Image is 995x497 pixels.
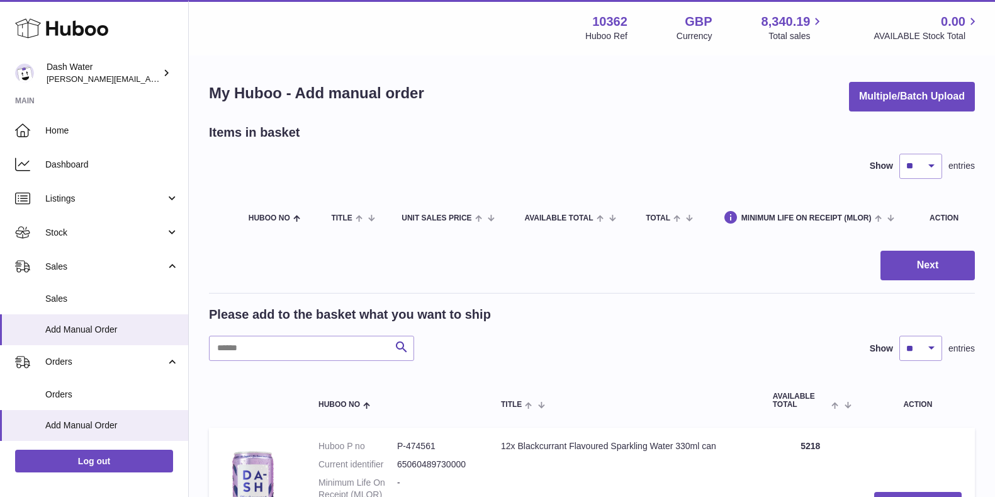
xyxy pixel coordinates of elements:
span: entries [948,160,975,172]
a: 8,340.19 Total sales [762,13,825,42]
label: Show [870,160,893,172]
span: Listings [45,193,166,205]
button: Next [880,251,975,280]
span: Total [646,214,670,222]
span: Add Manual Order [45,324,179,336]
span: entries [948,343,975,355]
strong: 10362 [592,13,627,30]
dt: Current identifier [318,459,397,471]
button: Multiple/Batch Upload [849,82,975,111]
th: Action [861,380,975,421]
span: Stock [45,227,166,239]
span: Home [45,125,179,137]
span: [PERSON_NAME][EMAIL_ADDRESS][DOMAIN_NAME] [47,74,252,84]
strong: GBP [685,13,712,30]
span: AVAILABLE Total [773,392,829,409]
dd: P-474561 [397,440,476,452]
div: Action [930,214,962,222]
span: AVAILABLE Stock Total [874,30,980,42]
img: james@dash-water.com [15,64,34,83]
dt: Huboo P no [318,440,397,452]
span: Title [331,214,352,222]
h2: Please add to the basket what you want to ship [209,306,491,323]
span: Unit Sales Price [402,214,471,222]
span: 0.00 [941,13,965,30]
div: Huboo Ref [585,30,627,42]
h1: My Huboo - Add manual order [209,83,424,103]
span: Sales [45,261,166,273]
h2: Items in basket [209,124,300,141]
dd: 65060489730000 [397,459,476,471]
span: Dashboard [45,159,179,171]
div: Dash Water [47,61,160,85]
a: Log out [15,450,173,472]
span: Huboo no [318,401,360,409]
span: Minimum Life On Receipt (MLOR) [741,214,872,222]
span: Huboo no [249,214,290,222]
span: Orders [45,356,166,368]
span: 8,340.19 [762,13,811,30]
label: Show [870,343,893,355]
div: Currency [677,30,712,42]
span: AVAILABLE Total [524,214,593,222]
span: Sales [45,293,179,305]
span: Title [501,401,522,409]
span: Add Manual Order [45,420,179,431]
span: Orders [45,389,179,401]
span: Total sales [768,30,824,42]
a: 0.00 AVAILABLE Stock Total [874,13,980,42]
